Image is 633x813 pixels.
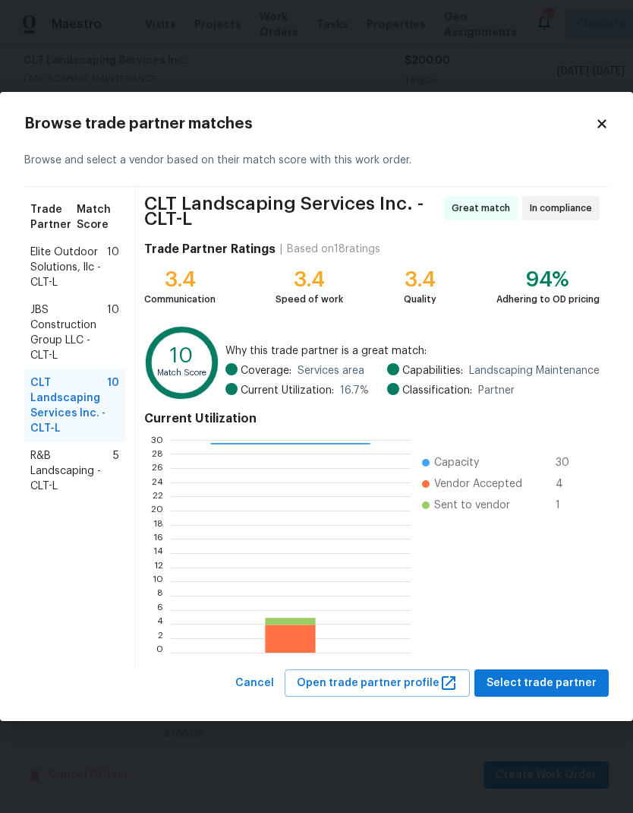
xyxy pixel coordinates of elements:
[556,455,580,470] span: 30
[478,383,515,398] span: Partner
[298,363,364,378] span: Services area
[487,674,597,693] span: Select trade partner
[144,292,216,307] div: Communication
[144,272,216,287] div: 3.4
[24,116,595,131] h2: Browse trade partner matches
[241,363,291,378] span: Coverage:
[24,134,609,187] div: Browse and select a vendor based on their match score with this work order.
[152,477,163,486] text: 24
[154,562,163,571] text: 12
[276,242,287,257] div: |
[402,363,463,378] span: Capabilities:
[434,455,479,470] span: Capacity
[434,476,522,492] span: Vendor Accepted
[153,492,163,501] text: 22
[452,201,516,216] span: Great match
[153,577,163,586] text: 10
[153,534,163,543] text: 16
[152,463,163,473] text: 26
[469,363,600,378] span: Landscaping Maintenance
[113,448,119,494] span: 5
[235,674,274,693] span: Cancel
[157,619,163,628] text: 4
[496,272,600,287] div: 94%
[144,411,600,426] h4: Current Utilization
[144,242,276,257] h4: Trade Partner Ratings
[402,383,472,398] span: Classification:
[157,591,163,600] text: 8
[152,449,163,458] text: 28
[340,383,369,398] span: 16.7 %
[229,669,280,698] button: Cancel
[151,435,163,444] text: 30
[530,201,598,216] span: In compliance
[404,272,436,287] div: 3.4
[474,669,609,698] button: Select trade partner
[225,343,600,359] span: Why this trade partner is a great match:
[30,448,113,494] span: R&B Landscaping - CLT-L
[153,549,163,558] text: 14
[241,383,334,398] span: Current Utilization:
[276,272,343,287] div: 3.4
[170,346,193,366] text: 10
[107,375,119,436] span: 10
[285,669,470,698] button: Open trade partner profile
[153,520,163,529] text: 18
[556,498,580,513] span: 1
[157,605,163,614] text: 6
[556,476,580,492] span: 4
[157,369,206,377] text: Match Score
[151,506,163,515] text: 20
[144,196,439,226] span: CLT Landscaping Services Inc. - CLT-L
[434,498,510,513] span: Sent to vendor
[30,202,77,233] span: Trade Partner
[276,292,343,307] div: Speed of work
[107,245,119,290] span: 10
[107,302,119,363] span: 10
[287,242,380,257] div: Based on 18 ratings
[156,647,163,656] text: 0
[30,302,107,363] span: JBS Construction Group LLC - CLT-L
[404,292,436,307] div: Quality
[158,634,163,643] text: 2
[30,245,107,290] span: Elite Outdoor Solutions, llc - CLT-L
[30,375,107,436] span: CLT Landscaping Services Inc. - CLT-L
[496,292,600,307] div: Adhering to OD pricing
[77,202,119,233] span: Match Score
[297,674,458,693] span: Open trade partner profile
